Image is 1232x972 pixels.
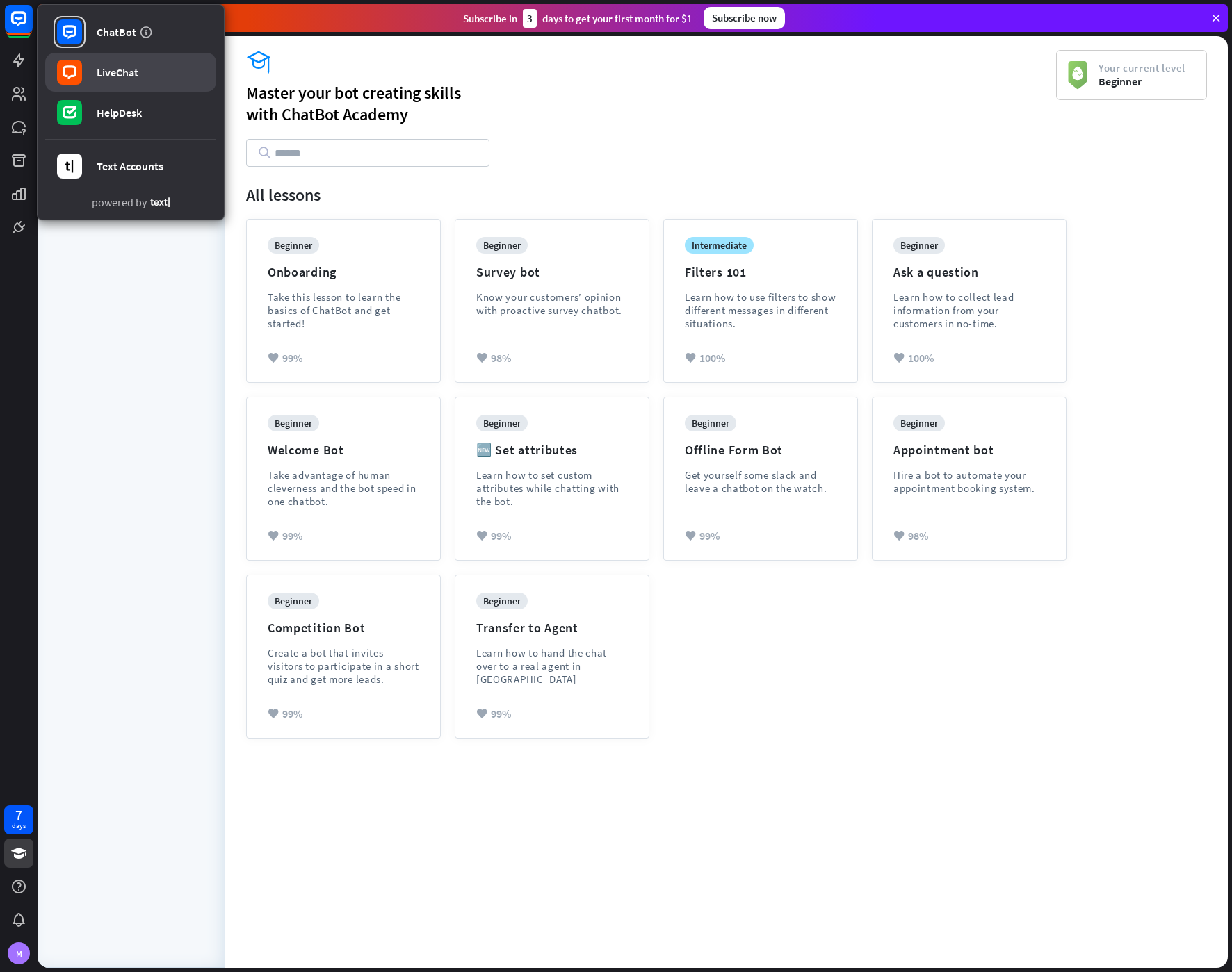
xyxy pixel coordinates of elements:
div: Appointment bot [893,442,994,458]
div: Create a bot that invites visitors to participate in a short quiz and get more leads. [268,646,419,686]
span: 99% [699,529,720,543]
div: days [12,821,26,831]
i: academy [246,50,1056,75]
div: Subscribe in days to get your first month for $1 [463,9,692,28]
div: Learn how to collect lead information from your customers in no-time. [893,290,1045,330]
span: 99% [282,351,302,365]
i: heart [268,709,279,719]
div: 3 [523,9,537,28]
i: heart [476,531,487,541]
div: All lessons [246,184,1207,206]
div: 7 [15,809,22,821]
div: Survey bot [476,264,540,280]
div: beginner [268,237,319,254]
i: heart [893,531,905,541]
div: Transfer to Agent [476,620,578,636]
span: 100% [908,351,934,365]
i: heart [685,531,696,541]
div: beginner [893,237,945,254]
div: Offline Form Bot [685,442,783,458]
div: 🆕 Set attributes [476,442,578,458]
div: Know your customers’ opinion with proactive survey chatbot. [476,290,628,317]
button: Open LiveChat chat widget [11,6,53,47]
span: Your current level [1099,61,1185,74]
a: 7 days [4,805,33,834]
i: heart [685,353,696,363]
div: beginner [476,593,528,609]
div: Welcome Bot [268,442,344,458]
div: Get yourself some slack and leave a chatbot on the watch. [685,468,836,495]
div: beginner [476,415,528,431]
div: Subscribe now [704,7,785,29]
div: beginner [893,415,945,431]
div: Filters 101 [685,264,747,280]
div: intermediate [685,237,754,254]
div: Ask a question [893,264,979,280]
span: Beginner [1099,74,1185,88]
span: 99% [491,707,511,720]
span: 98% [908,529,928,543]
div: Hire a bot to automate your appointment booking system. [893,468,1045,495]
i: heart [268,531,279,541]
span: 99% [491,529,511,543]
div: beginner [268,593,319,609]
span: 98% [491,351,511,365]
i: heart [268,353,279,363]
i: heart [476,709,487,719]
span: 100% [699,351,725,365]
div: Learn how to hand the chat over to a real agent in [GEOGRAPHIC_DATA] [476,646,628,686]
div: Take advantage of human cleverness and the bot speed in one chatbot. [268,468,419,508]
div: beginner [268,415,319,431]
div: Master your bot creating skills with ChatBot Academy [246,82,1056,125]
div: Take this lesson to learn the basics of ChatBot and get started! [268,290,419,330]
div: Learn how to set custom attributes while chatting with the bot. [476,468,628,508]
div: beginner [685,415,736,431]
div: beginner [476,237,528,254]
div: M [8,942,30,964]
div: Competition Bot [268,620,366,636]
i: heart [893,353,905,363]
div: Learn how to use filters to show different messages in different situations. [685,290,836,330]
span: 99% [282,707,302,720]
span: 99% [282,529,302,543]
i: heart [476,353,487,363]
div: Onboarding [268,264,337,280]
